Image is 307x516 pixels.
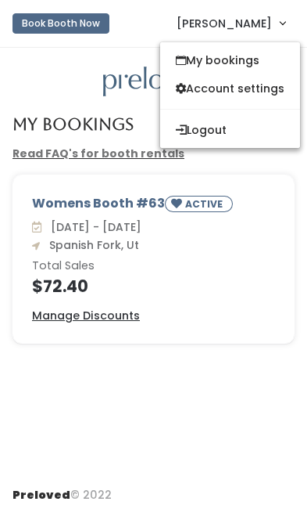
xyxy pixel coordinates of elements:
h4: My Bookings [12,115,134,133]
span: [DATE] - [DATE] [45,219,141,235]
h4: $72.40 [32,277,275,295]
h6: Total Sales [32,260,275,272]
a: [PERSON_NAME] [161,6,301,40]
a: Read FAQ's for booth rentals [12,146,184,161]
span: Spanish Fork, Ut [43,237,139,253]
u: Manage Discounts [32,308,140,323]
a: Account settings [160,74,300,103]
button: Book Booth Now [12,13,109,34]
a: Book Booth Now [12,6,109,41]
div: Womens Booth #63 [32,194,275,218]
a: My bookings [160,46,300,74]
span: Preloved [12,487,70,503]
button: Logout [160,116,300,144]
small: ACTIVE [185,197,226,211]
a: Manage Discounts [32,308,140,324]
div: © 2022 [12,475,112,503]
img: preloved logo [103,67,205,97]
span: [PERSON_NAME] [177,15,272,32]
